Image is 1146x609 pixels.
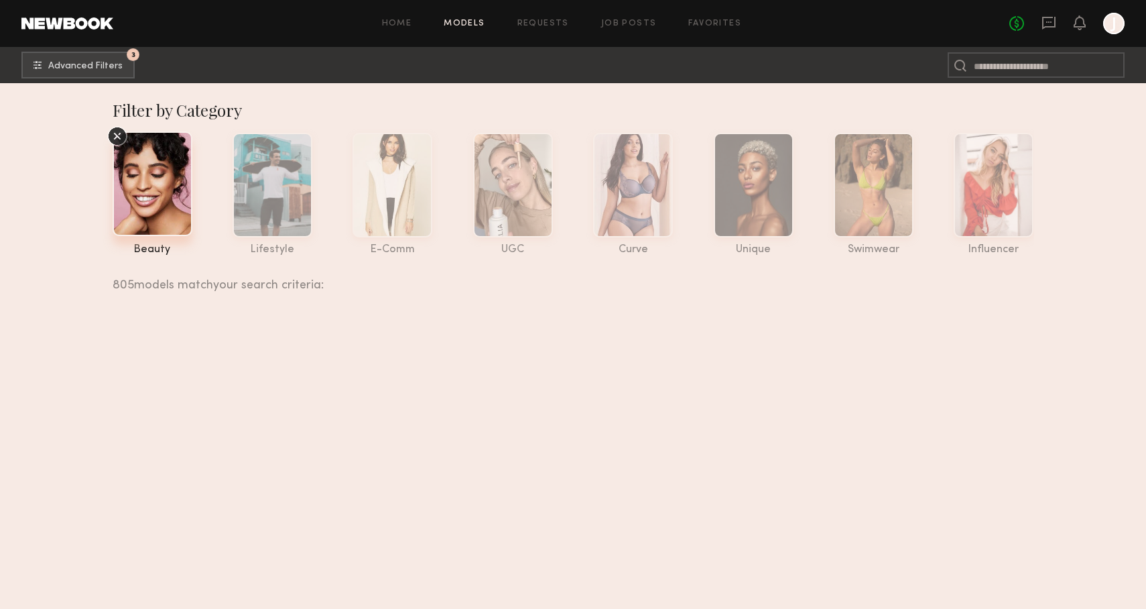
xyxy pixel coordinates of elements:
div: influencer [954,244,1033,256]
a: Home [382,19,412,28]
div: swimwear [834,244,913,256]
a: Favorites [688,19,741,28]
a: J [1103,13,1125,34]
div: 805 models match your search criteria: [113,264,1023,292]
span: Advanced Filters [48,62,123,71]
div: unique [714,244,793,256]
div: beauty [113,244,192,256]
a: Models [444,19,485,28]
div: lifestyle [233,244,312,256]
div: Filter by Category [113,99,1034,121]
div: UGC [473,244,553,256]
div: e-comm [353,244,432,256]
a: Requests [517,19,569,28]
div: curve [593,244,673,256]
a: Job Posts [601,19,657,28]
span: 3 [131,52,135,58]
button: 3Advanced Filters [21,52,135,78]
